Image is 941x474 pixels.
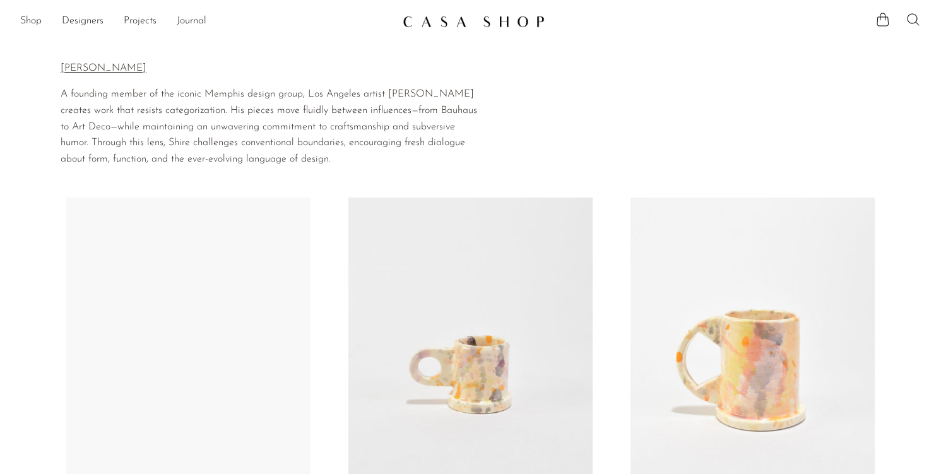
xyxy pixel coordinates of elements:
[61,61,484,77] p: [PERSON_NAME]
[20,11,393,32] nav: Desktop navigation
[124,13,157,30] a: Projects
[61,86,484,167] p: A founding member of the iconic Memphis design group, Los Angeles artist [PERSON_NAME] creates wo...
[177,13,206,30] a: Journal
[20,11,393,32] ul: NEW HEADER MENU
[20,13,42,30] a: Shop
[62,13,104,30] a: Designers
